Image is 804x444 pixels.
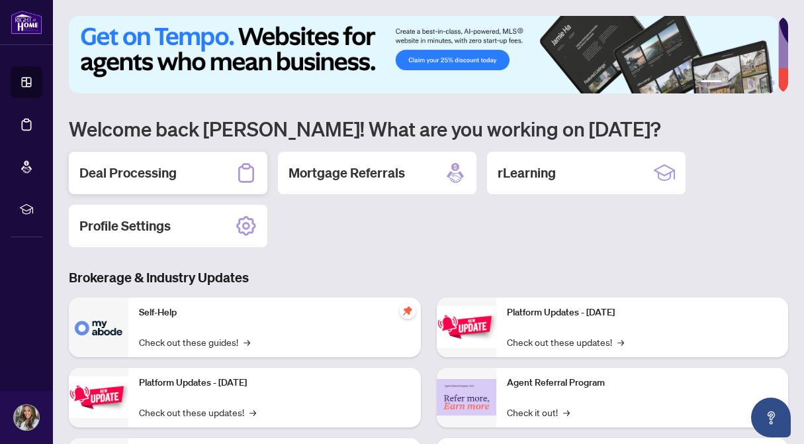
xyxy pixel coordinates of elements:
[437,306,496,348] img: Platform Updates - June 23, 2025
[507,305,778,320] p: Platform Updates - [DATE]
[437,379,496,416] img: Agent Referral Program
[507,405,570,419] a: Check it out!→
[69,376,128,418] img: Platform Updates - September 16, 2025
[727,80,733,85] button: 2
[139,335,250,349] a: Check out these guides!→
[770,80,775,85] button: 6
[617,335,624,349] span: →
[748,80,754,85] button: 4
[289,164,405,182] h2: Mortgage Referrals
[11,10,42,34] img: logo
[507,335,624,349] a: Check out these updates!→
[701,80,722,85] button: 1
[244,335,250,349] span: →
[139,305,410,320] p: Self-Help
[738,80,743,85] button: 3
[249,405,256,419] span: →
[400,303,416,319] span: pushpin
[563,405,570,419] span: →
[759,80,764,85] button: 5
[14,405,39,430] img: Profile Icon
[507,376,778,390] p: Agent Referral Program
[69,116,788,141] h1: Welcome back [PERSON_NAME]! What are you working on [DATE]?
[139,405,256,419] a: Check out these updates!→
[69,16,778,93] img: Slide 0
[79,217,171,235] h2: Profile Settings
[69,298,128,357] img: Self-Help
[498,164,556,182] h2: rLearning
[139,376,410,390] p: Platform Updates - [DATE]
[751,398,791,437] button: Open asap
[69,268,788,287] h3: Brokerage & Industry Updates
[79,164,177,182] h2: Deal Processing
